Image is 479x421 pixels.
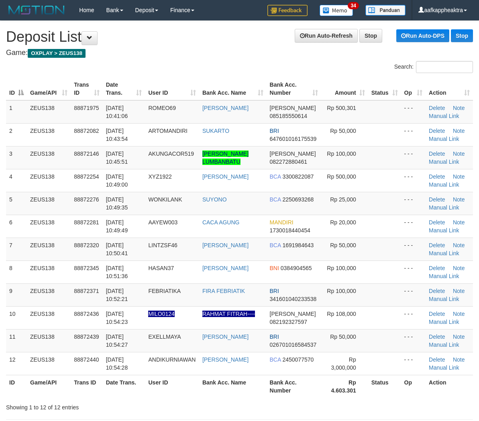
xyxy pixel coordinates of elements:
th: Action: activate to sort column ascending [426,77,473,100]
a: Note [453,242,465,248]
span: 88872440 [74,356,99,363]
td: 1 [6,100,27,124]
td: - - - [401,283,426,306]
span: 88872436 [74,311,99,317]
span: [DATE] 10:54:23 [106,311,128,325]
th: Op [401,375,426,398]
span: BRI [270,334,279,340]
span: 88872254 [74,173,99,180]
a: Delete [429,128,445,134]
td: ZEUS138 [27,215,71,238]
span: Copy 647601016175539 to clipboard [270,136,317,142]
a: Manual Link [429,136,459,142]
span: MANDIRI [270,219,294,226]
span: Copy 3300822087 to clipboard [282,173,314,180]
td: - - - [401,123,426,146]
td: 5 [6,192,27,215]
td: - - - [401,215,426,238]
td: 9 [6,283,27,306]
a: Manual Link [429,159,459,165]
a: Note [453,265,465,271]
span: [PERSON_NAME] [270,151,316,157]
h4: Game: [6,49,473,57]
td: ZEUS138 [27,146,71,169]
span: Rp 100,000 [327,151,356,157]
a: [PERSON_NAME] [202,105,249,111]
th: Date Trans. [103,375,145,398]
a: Run Auto-DPS [396,29,449,42]
span: AAYEW003 [148,219,177,226]
a: Note [453,196,465,203]
a: Manual Link [429,319,459,325]
a: Delete [429,311,445,317]
a: [PERSON_NAME] [202,265,249,271]
span: ANDIKURNIAWAN [148,356,196,363]
th: Bank Acc. Number: activate to sort column ascending [267,77,322,100]
a: Note [453,105,465,111]
span: BCA [270,173,281,180]
span: BNI [270,265,279,271]
a: Delete [429,356,445,363]
th: Game/API: activate to sort column ascending [27,77,71,100]
td: ZEUS138 [27,306,71,329]
a: Delete [429,288,445,294]
a: Delete [429,196,445,203]
a: [PERSON_NAME] LUMBANBATU [202,151,249,165]
span: Rp 50,000 [330,334,356,340]
th: Date Trans.: activate to sort column ascending [103,77,145,100]
a: [PERSON_NAME] [202,173,249,180]
a: Stop [359,29,382,43]
td: ZEUS138 [27,329,71,352]
a: Note [453,128,465,134]
span: Rp 25,000 [330,196,356,203]
span: Copy 2250693268 to clipboard [282,196,314,203]
img: Feedback.jpg [267,5,308,16]
span: BCA [270,242,281,248]
td: 10 [6,306,27,329]
a: Manual Link [429,364,459,371]
a: [PERSON_NAME] [202,242,249,248]
td: 4 [6,169,27,192]
td: ZEUS138 [27,192,71,215]
th: Trans ID [71,375,102,398]
td: 6 [6,215,27,238]
span: OXPLAY > ZEUS138 [28,49,86,58]
div: Showing 1 to 12 of 12 entries [6,400,194,411]
span: [DATE] 10:43:54 [106,128,128,142]
td: - - - [401,329,426,352]
span: 88872320 [74,242,99,248]
th: Trans ID: activate to sort column ascending [71,77,102,100]
img: MOTION_logo.png [6,4,67,16]
a: Note [453,356,465,363]
img: Button%20Memo.svg [320,5,353,16]
span: [DATE] 10:54:28 [106,356,128,371]
a: RAHMAT FITRAH---- [202,311,255,317]
th: Status: activate to sort column ascending [368,77,401,100]
span: Rp 50,000 [330,128,356,134]
span: 88872082 [74,128,99,134]
span: Copy 085185550614 to clipboard [270,113,307,119]
th: Action [426,375,473,398]
th: User ID: activate to sort column ascending [145,77,199,100]
span: [PERSON_NAME] [270,311,316,317]
td: ZEUS138 [27,352,71,375]
th: Amount: activate to sort column ascending [321,77,368,100]
img: panduan.png [365,5,406,16]
td: ZEUS138 [27,260,71,283]
a: Manual Link [429,273,459,279]
a: Run Auto-Refresh [295,29,358,43]
td: ZEUS138 [27,283,71,306]
span: [DATE] 10:50:41 [106,242,128,256]
td: 8 [6,260,27,283]
th: Bank Acc. Name [199,375,267,398]
span: Rp 3,000,000 [331,356,356,371]
span: Copy 2450077570 to clipboard [282,356,314,363]
span: Rp 500,000 [327,173,356,180]
td: - - - [401,306,426,329]
span: [DATE] 10:49:49 [106,219,128,234]
a: Delete [429,151,445,157]
span: Nama rekening ada tanda titik/strip, harap diedit [148,311,174,317]
span: [DATE] 10:54:27 [106,334,128,348]
span: Rp 108,000 [327,311,356,317]
span: 88872371 [74,288,99,294]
